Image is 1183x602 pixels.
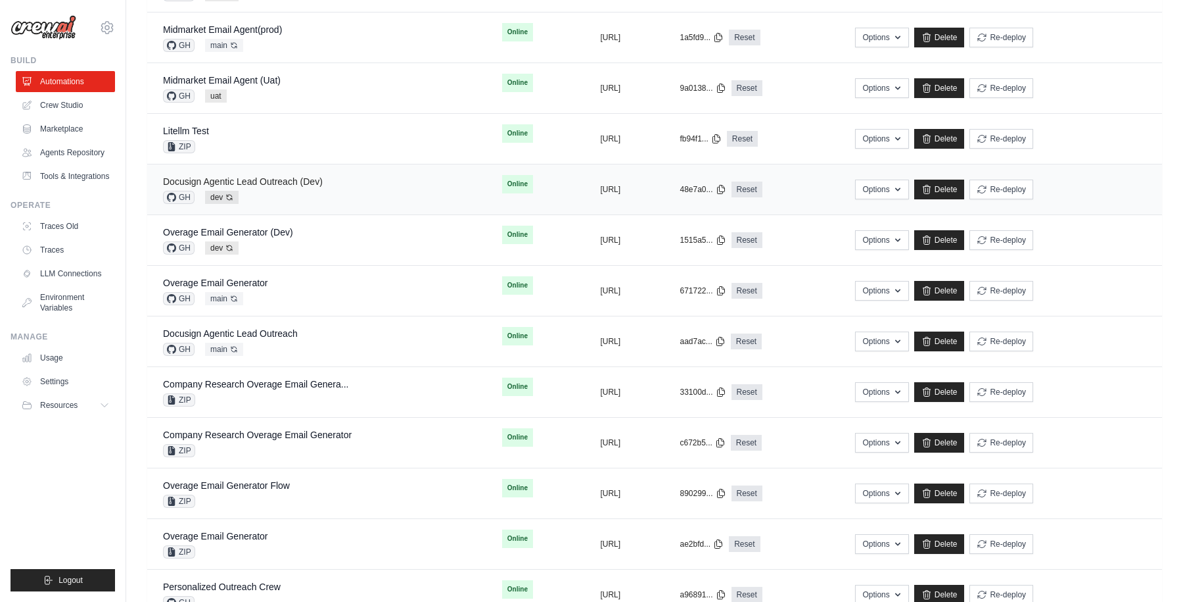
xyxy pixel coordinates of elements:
[855,534,908,554] button: Options
[11,55,115,66] div: Build
[914,78,965,98] a: Delete
[163,126,209,136] a: Litellm Test
[731,384,762,400] a: Reset
[163,89,195,103] span: GH
[163,140,195,153] span: ZIP
[680,589,726,600] button: a96891...
[855,129,908,149] button: Options
[163,582,281,592] a: Personalized Outreach Crew
[502,378,533,396] span: Online
[502,226,533,244] span: Online
[727,131,758,147] a: Reset
[16,371,115,392] a: Settings
[163,24,282,35] a: Midmarket Email Agent(prod)
[969,281,1033,301] button: Re-deploy
[205,241,239,255] span: dev
[914,281,965,301] a: Delete
[731,283,762,299] a: Reset
[16,347,115,368] a: Usage
[16,395,115,416] button: Resources
[205,39,243,52] span: main
[680,488,726,499] button: 890299...
[205,89,227,103] span: uat
[16,118,115,139] a: Marketplace
[502,530,533,548] span: Online
[680,235,726,245] button: 1515a5...
[855,180,908,199] button: Options
[163,176,323,187] a: Docusign Agentic Lead Outreach (Dev)
[502,479,533,497] span: Online
[502,23,533,41] span: Online
[680,539,724,549] button: ae2bfd...
[914,129,965,149] a: Delete
[969,433,1033,453] button: Re-deploy
[731,80,762,96] a: Reset
[16,142,115,163] a: Agents Repository
[731,232,762,248] a: Reset
[16,166,115,187] a: Tools & Integrations
[914,230,965,250] a: Delete
[855,433,908,453] button: Options
[16,239,115,261] a: Traces
[502,580,533,599] span: Online
[680,184,726,195] button: 48e7a0...
[205,191,239,204] span: dev
[680,32,724,43] button: 1a5fd9...
[731,435,762,451] a: Reset
[163,292,195,305] span: GH
[163,379,348,389] a: Company Research Overage Email Genera...
[680,83,726,93] button: 9a0138...
[163,444,195,457] span: ZIP
[502,74,533,92] span: Online
[58,575,83,586] span: Logout
[1117,539,1183,602] iframe: Chat Widget
[502,428,533,447] span: Online
[163,191,195,204] span: GH
[680,387,726,397] button: 33100d...
[11,200,115,211] div: Operate
[502,175,533,193] span: Online
[969,129,1033,149] button: Re-deploy
[163,278,268,288] a: Overage Email Generator
[205,343,243,356] span: main
[855,382,908,402] button: Options
[680,438,725,448] button: c672b5...
[502,276,533,295] span: Online
[969,332,1033,351] button: Re-deploy
[914,332,965,351] a: Delete
[914,534,965,554] a: Delete
[163,39,195,52] span: GH
[163,393,195,407] span: ZIP
[855,332,908,351] button: Options
[855,230,908,250] button: Options
[16,216,115,237] a: Traces Old
[16,263,115,284] a: LLM Connections
[914,433,965,453] a: Delete
[163,480,290,491] a: Overage Email Generator Flow
[163,328,298,339] a: Docusign Agentic Lead Outreach
[680,286,726,296] button: 671722...
[729,536,760,552] a: Reset
[163,545,195,559] span: ZIP
[163,241,195,255] span: GH
[11,332,115,342] div: Manage
[914,382,965,402] a: Delete
[680,134,721,144] button: fb94f1...
[855,281,908,301] button: Options
[502,327,533,345] span: Online
[914,484,965,503] a: Delete
[163,75,281,86] a: Midmarket Email Agent (Uat)
[163,495,195,508] span: ZIP
[731,182,762,197] a: Reset
[855,484,908,503] button: Options
[11,15,76,40] img: Logo
[163,343,195,356] span: GH
[969,230,1033,250] button: Re-deploy
[914,180,965,199] a: Delete
[205,292,243,305] span: main
[969,78,1033,98] button: Re-deploy
[16,287,115,318] a: Environment Variables
[163,227,293,238] a: Overage Email Generator (Dev)
[914,28,965,47] a: Delete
